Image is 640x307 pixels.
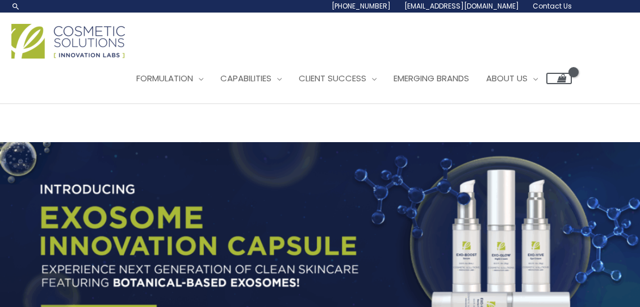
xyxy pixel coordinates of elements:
[385,61,478,96] a: Emerging Brands
[11,2,20,11] a: Search icon link
[546,73,572,84] a: View Shopping Cart, empty
[212,61,290,96] a: Capabilities
[486,72,528,84] span: About Us
[299,72,366,84] span: Client Success
[332,1,391,11] span: [PHONE_NUMBER]
[11,24,125,59] img: Cosmetic Solutions Logo
[533,1,572,11] span: Contact Us
[136,72,193,84] span: Formulation
[394,72,469,84] span: Emerging Brands
[119,61,572,96] nav: Site Navigation
[404,1,519,11] span: [EMAIL_ADDRESS][DOMAIN_NAME]
[290,61,385,96] a: Client Success
[220,72,271,84] span: Capabilities
[478,61,546,96] a: About Us
[128,61,212,96] a: Formulation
